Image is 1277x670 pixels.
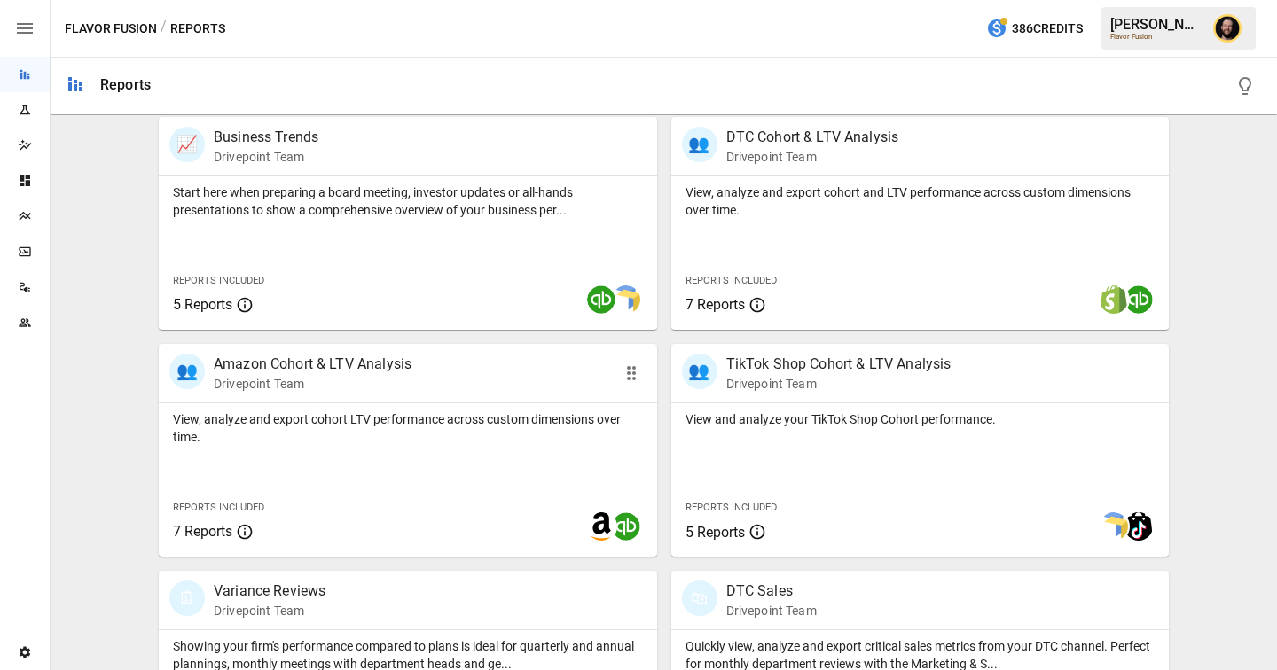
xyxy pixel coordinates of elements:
img: shopify [1100,285,1128,314]
div: / [161,18,167,40]
p: Start here when preparing a board meeting, investor updates or all-hands presentations to show a ... [173,183,643,219]
p: DTC Cohort & LTV Analysis [726,127,899,148]
img: tiktok [1124,512,1153,541]
button: Flavor Fusion [65,18,157,40]
div: Reports [100,76,151,93]
img: smart model [1100,512,1128,541]
img: amazon [587,512,615,541]
span: 7 Reports [173,523,232,540]
img: quickbooks [587,285,615,314]
p: View and analyze your TikTok Shop Cohort performance. [686,410,1156,428]
p: Amazon Cohort & LTV Analysis [214,354,411,375]
div: 👥 [682,354,717,389]
p: Drivepoint Team [214,148,318,166]
span: 7 Reports [686,296,745,313]
span: Reports Included [686,502,777,513]
button: Ciaran Nugent [1203,4,1252,53]
p: TikTok Shop Cohort & LTV Analysis [726,354,952,375]
div: 👥 [169,354,205,389]
button: 386Credits [979,12,1090,45]
p: Drivepoint Team [726,602,817,619]
div: Flavor Fusion [1110,33,1203,41]
p: DTC Sales [726,580,817,602]
div: [PERSON_NAME] [1110,16,1203,33]
div: 🛍 [682,580,717,616]
img: smart model [612,285,640,314]
p: Drivepoint Team [214,602,325,619]
div: 👥 [682,127,717,162]
p: View, analyze and export cohort LTV performance across custom dimensions over time. [173,410,643,446]
span: Reports Included [173,502,264,513]
span: Reports Included [686,275,777,286]
p: View, analyze and export cohort and LTV performance across custom dimensions over time. [686,183,1156,219]
span: 386 Credits [1012,18,1083,40]
p: Business Trends [214,127,318,148]
p: Variance Reviews [214,580,325,602]
p: Drivepoint Team [726,148,899,166]
img: quickbooks [1124,285,1153,314]
span: 5 Reports [686,524,745,541]
img: Ciaran Nugent [1213,14,1242,43]
p: Drivepoint Team [726,375,952,393]
span: Reports Included [173,275,264,286]
span: 5 Reports [173,296,232,313]
div: 🗓 [169,580,205,616]
p: Drivepoint Team [214,375,411,393]
img: quickbooks [612,512,640,541]
div: 📈 [169,127,205,162]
